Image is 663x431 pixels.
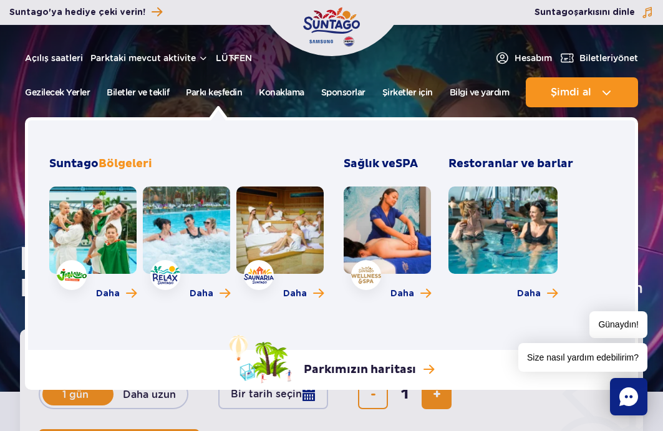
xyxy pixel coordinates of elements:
[96,288,137,300] a: Jamango bölgesi hakkında daha fazla bilgi
[344,157,395,171] font: Sağlık ve
[25,77,90,107] a: Gezilecek Yerler
[395,157,418,171] font: SPA
[259,77,304,107] a: Konaklama
[448,157,573,171] font: Restoranlar ve barlar
[229,335,434,384] a: Parkımızın haritası
[150,266,180,284] img: Rahatlamak
[25,87,90,97] font: Gezilecek Yerler
[107,87,169,97] font: Biletler ve teklif
[527,352,639,362] font: Size nasıl yardım edebilirim?
[57,269,87,282] img: Jamango
[190,289,213,298] font: Daha
[90,53,208,63] button: Parktaki mevcut aktivite
[186,87,242,97] font: Parkı keşfedin
[390,288,431,300] a: Wellness & SPA hakkında daha fazla bilgi
[495,51,552,65] a: Hesabım​
[190,288,230,300] a: Rahatlama alanı hakkında daha fazla bilgi
[450,77,510,107] a: Bilgi ve yardım
[321,77,365,107] a: Sponsorlar
[382,87,433,97] font: Şirketler için
[107,77,169,107] a: Biletler ve teklif
[259,87,304,97] font: Konaklama
[610,378,647,415] div: Sohbet
[25,53,83,63] font: Açılış saatleri
[186,77,242,107] a: Parkı keşfedin
[304,362,416,377] font: Parkımızın haritası
[99,157,152,171] font: Bölgeleri
[25,52,83,64] a: Açılış saatleri
[283,288,324,300] a: Saunaria bölgesi hakkında daha fazla bilgi
[579,53,613,63] font: Biletleri
[559,51,638,65] a: Biletleriyönet
[526,77,638,107] button: Şimdi al
[598,319,639,329] font: Günaydın!
[90,53,196,63] font: Parktaki mevcut aktivite
[517,288,558,300] a: Restoranlar ve barlar hakkında daha fazla bilgi
[450,87,510,97] font: Bilgi ve yardım
[96,289,120,298] font: Daha
[515,53,552,63] font: Hesabım
[283,289,307,298] font: Daha
[321,87,365,97] font: Sponsorlar
[216,53,252,63] font: lütfen
[613,53,638,63] font: yönet
[517,289,541,298] font: Daha
[390,289,414,298] font: Daha
[49,157,99,171] font: Suntago
[216,52,240,64] button: lütfen
[382,77,433,107] a: Şirketler için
